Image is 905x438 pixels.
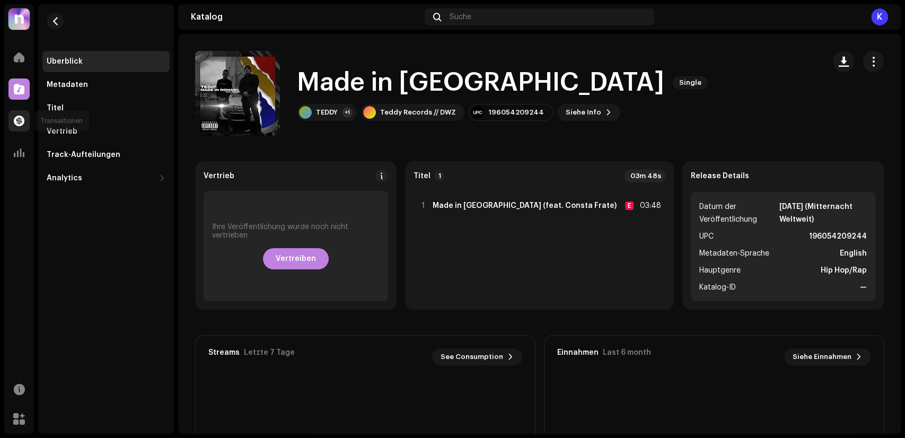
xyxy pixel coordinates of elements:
re-m-nav-item: Titel [42,98,170,119]
button: See Consumption [432,348,522,365]
re-m-nav-item: Metadaten [42,74,170,95]
div: Last 6 month [603,348,651,357]
div: Vertrieb [204,172,234,180]
strong: Hip Hop/Rap [821,264,867,277]
p-badge: 1 [435,171,444,181]
button: Siehe Einnahmen [784,348,871,365]
strong: Made in [GEOGRAPHIC_DATA] (feat. Consta Frate) [433,202,617,210]
span: Single [673,76,708,89]
div: 196054209244 [488,108,544,117]
div: Überblick [47,57,83,66]
span: UPC [699,230,714,243]
button: Vertreiben [263,248,329,269]
re-m-nav-item: Überblick [42,51,170,72]
div: Analytics [47,174,82,182]
div: Letzte 7 Tage [244,348,295,357]
strong: Release Details [691,172,749,180]
strong: English [840,247,867,260]
span: Datum der Veröffentlichung [699,200,777,226]
div: E [625,202,634,210]
img: 39a81664-4ced-4598-a294-0293f18f6a76 [8,8,30,30]
span: Suche [450,13,471,21]
span: Metadaten-Sprache [699,247,769,260]
span: Katalog-ID [699,281,736,294]
div: Katalog [191,13,420,21]
span: Siehe Einnahmen [793,346,851,367]
strong: Titel [414,172,430,180]
div: K [871,8,888,25]
div: Ihre Veröffentlichung wurde noch nicht vertrieben [212,223,380,240]
div: Einnahmen [557,348,599,357]
strong: [DATE] (Mitternacht Weltweit) [779,200,867,226]
h1: Made in [GEOGRAPHIC_DATA] [297,66,664,100]
strong: — [860,281,867,294]
div: 03:48 [638,199,661,212]
div: Titel [47,104,64,112]
strong: 196054209244 [809,230,867,243]
re-m-nav-item: Track-Aufteilungen [42,144,170,165]
re-m-nav-item: Vertrieb [42,121,170,142]
button: Siehe Info [557,104,620,121]
span: Siehe Info [566,102,601,123]
div: Teddy Records // DWZ [380,108,456,117]
div: Track-Aufteilungen [47,151,120,159]
re-m-nav-dropdown: Analytics [42,168,170,189]
div: +1 [342,107,353,118]
div: Vertrieb [47,127,77,136]
div: Metadaten [47,81,88,89]
span: See Consumption [441,346,503,367]
div: Streams [208,348,240,357]
div: 03m 48s [624,170,665,182]
span: Vertreiben [276,248,316,269]
span: Hauptgenre [699,264,741,277]
div: TEDDY [316,108,338,117]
